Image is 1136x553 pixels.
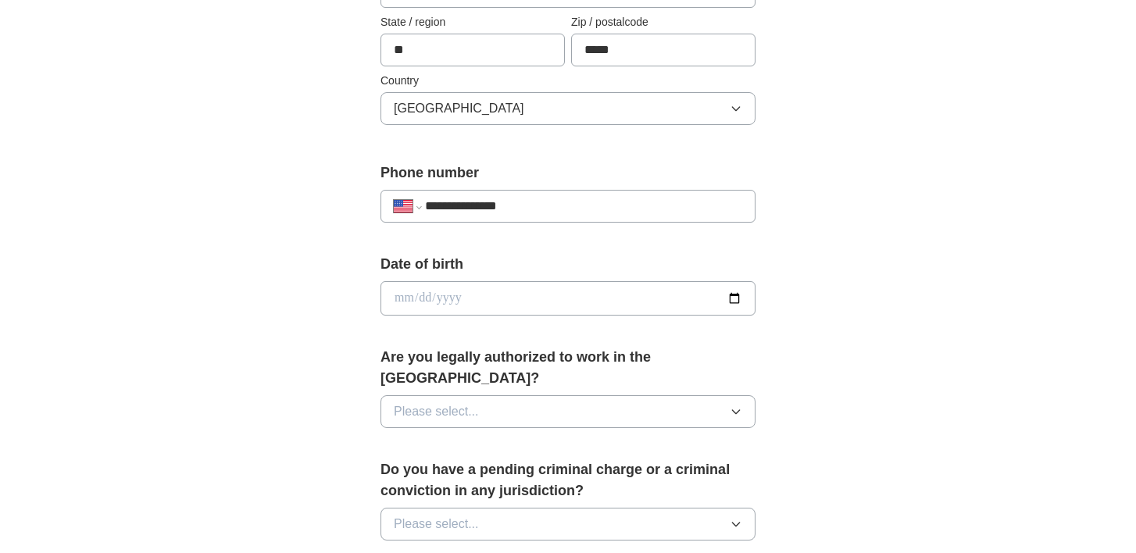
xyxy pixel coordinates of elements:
[380,92,756,125] button: [GEOGRAPHIC_DATA]
[380,162,756,184] label: Phone number
[380,14,565,30] label: State / region
[394,515,479,533] span: Please select...
[394,402,479,421] span: Please select...
[380,254,756,275] label: Date of birth
[380,395,756,428] button: Please select...
[571,14,756,30] label: Zip / postalcode
[394,99,524,118] span: [GEOGRAPHIC_DATA]
[380,347,756,389] label: Are you legally authorized to work in the [GEOGRAPHIC_DATA]?
[380,459,756,501] label: Do you have a pending criminal charge or a criminal conviction in any jurisdiction?
[380,73,756,89] label: Country
[380,508,756,541] button: Please select...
